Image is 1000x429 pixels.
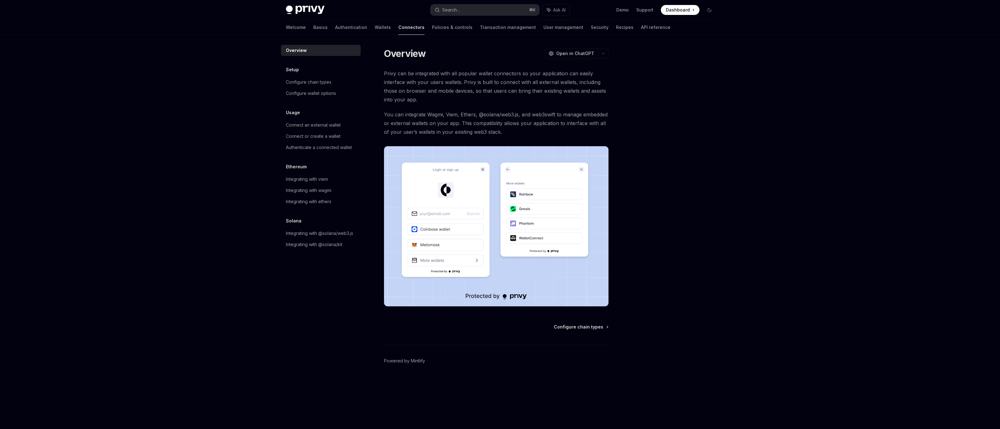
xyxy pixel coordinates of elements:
[281,77,361,88] a: Configure chain types
[286,175,328,183] div: Integrating with viem
[384,69,609,104] span: Privy can be integrated with all popular wallet connectors so your application can easily interfa...
[554,324,603,330] span: Configure chain types
[281,45,361,56] a: Overview
[554,324,608,330] a: Configure chain types
[286,78,331,86] div: Configure chain types
[636,7,653,13] a: Support
[286,187,331,194] div: Integrating with wagmi
[641,20,671,35] a: API reference
[281,174,361,185] a: Integrating with viem
[384,146,609,306] img: Connectors3
[529,7,536,12] span: ⌘ K
[286,47,307,54] div: Overview
[313,20,328,35] a: Basics
[286,20,306,35] a: Welcome
[430,4,539,16] button: Search...⌘K
[384,358,425,364] a: Powered by Mintlify
[281,88,361,99] a: Configure wallet options
[432,20,472,35] a: Policies & controls
[286,163,307,170] h5: Ethereum
[384,110,609,136] span: You can integrate Wagmi, Viem, Ethers, @solana/web3.js, and web3swift to manage embedded or exter...
[281,239,361,250] a: Integrating with @solana/kit
[286,230,353,237] div: Integrating with @solana/web3.js
[398,20,424,35] a: Connectors
[616,20,633,35] a: Recipes
[286,144,352,151] div: Authenticate a connected wallet
[616,7,629,13] a: Demo
[286,6,325,14] img: dark logo
[480,20,536,35] a: Transaction management
[545,48,598,59] button: Open in ChatGPT
[375,20,391,35] a: Wallets
[286,90,336,97] div: Configure wallet options
[286,66,299,73] h5: Setup
[281,196,361,207] a: Integrating with ethers
[286,109,300,116] h5: Usage
[335,20,367,35] a: Authentication
[556,50,594,57] span: Open in ChatGPT
[281,185,361,196] a: Integrating with wagmi
[666,7,690,13] span: Dashboard
[704,5,714,15] button: Toggle dark mode
[286,133,340,140] div: Connect or create a wallet
[286,198,331,205] div: Integrating with ethers
[553,7,566,13] span: Ask AI
[281,119,361,131] a: Connect an external wallet
[286,241,342,248] div: Integrating with @solana/kit
[281,228,361,239] a: Integrating with @solana/web3.js
[442,6,460,14] div: Search...
[591,20,609,35] a: Security
[543,20,583,35] a: User management
[543,4,570,16] button: Ask AI
[661,5,699,15] a: Dashboard
[281,142,361,153] a: Authenticate a connected wallet
[286,217,301,225] h5: Solana
[384,48,426,59] h1: Overview
[286,121,341,129] div: Connect an external wallet
[281,131,361,142] a: Connect or create a wallet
